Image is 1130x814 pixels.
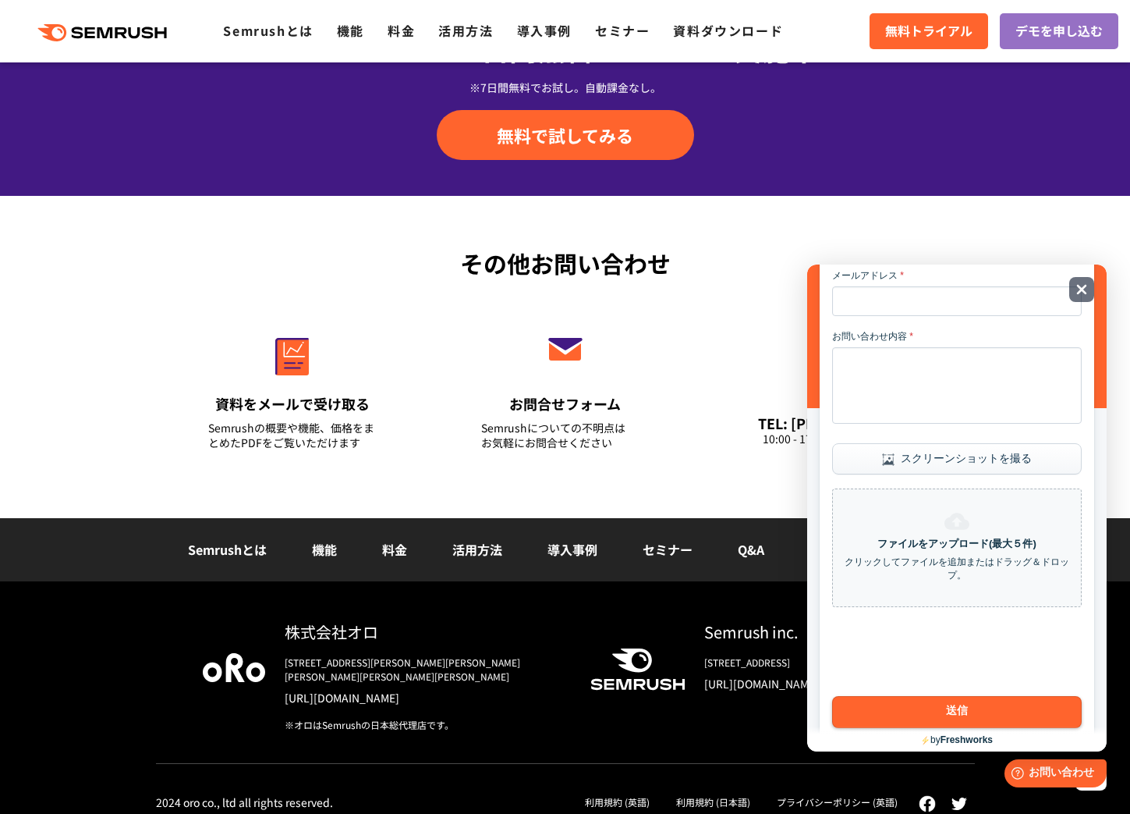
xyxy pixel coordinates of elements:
[517,21,572,40] a: 導入事例
[481,394,650,414] div: お問合せフォーム
[704,656,928,670] div: [STREET_ADDRESS]
[31,357,268,418] iframe: reCAPTCHA
[285,656,565,684] div: [STREET_ADDRESS][PERSON_NAME][PERSON_NAME][PERSON_NAME][PERSON_NAME][PERSON_NAME]
[285,718,565,732] div: ※オロはSemrushの日本総代理店です。
[885,21,972,41] span: 無料トライアル
[156,795,333,809] div: 2024 oro co., ltd all rights reserved.
[676,795,750,809] a: 利用規約 (日本語)
[754,394,923,414] div: お電話
[704,620,928,643] div: Semrush inc.
[537,28,846,69] span: 無料トライアル実施中！
[991,753,1113,797] iframe: Help widget launcher
[285,620,565,643] div: 株式会社オロ
[285,690,565,706] a: [URL][DOMAIN_NAME]
[481,421,650,450] div: Semrushについての不明点は お気軽にお問合せください
[188,540,267,559] a: Semrushとは
[754,432,923,446] div: 10:00 - 17:00 (土日祝除く平日)
[203,653,265,681] img: oro company
[738,540,764,559] a: Q&A
[114,470,186,481] a: byFreshworks
[175,304,409,470] a: 資料をメールで受け取る Semrushの概要や機能、価格をまとめたPDFをご覧いただけます
[919,795,936,812] img: facebook
[208,421,377,450] div: Semrushの概要や機能、価格をまとめたPDFをご覧いただけます
[595,21,650,40] a: セミナー
[223,21,313,40] a: Semrushとは
[704,676,928,691] a: [URL][DOMAIN_NAME]
[754,414,923,432] div: TEL: [PHONE_NUMBER]
[807,265,1107,752] iframe: Help widget
[1000,13,1118,49] a: デモを申し込む
[777,795,898,809] a: プライバシーポリシー (英語)
[208,394,377,414] div: 資料をメールで受け取る
[497,123,633,147] span: 無料で試してみる
[25,432,275,464] button: 送信
[448,304,682,470] a: お問合せフォーム Semrushについての不明点はお気軽にお問合せください
[438,21,493,40] a: 活用方法
[951,798,967,810] img: twitter
[643,540,693,559] a: セミナー
[673,21,783,40] a: 資料ダウンロード
[547,540,597,559] a: 導入事例
[133,470,186,481] b: Freshworks
[452,540,502,559] a: 活用方法
[156,246,975,281] div: その他お問い合わせ
[437,110,694,160] a: 無料で試してみる
[388,21,415,40] a: 料金
[382,540,407,559] a: 料金
[585,795,650,809] a: 利用規約 (英語)
[337,21,364,40] a: 機能
[156,80,975,95] div: ※7日間無料でお試し。自動課金なし。
[1015,21,1103,41] span: デモを申し込む
[312,540,337,559] a: 機能
[870,13,988,49] a: 無料トライアル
